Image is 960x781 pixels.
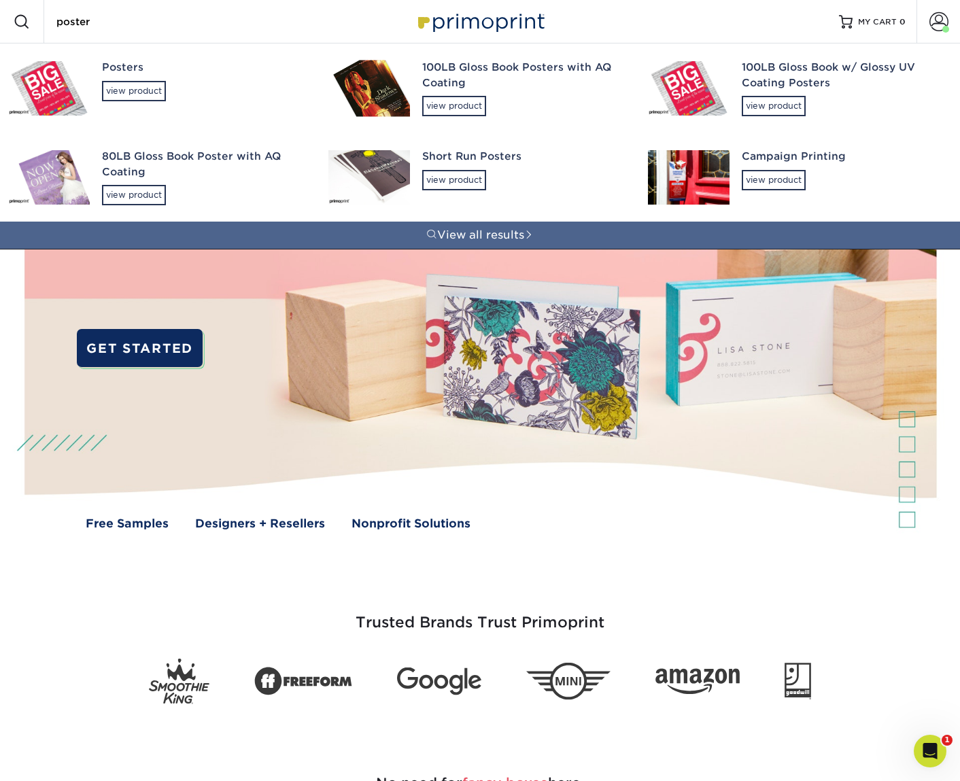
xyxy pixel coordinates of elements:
[742,170,806,190] div: view product
[655,669,740,695] img: Amazon
[942,735,953,746] span: 1
[422,149,624,164] div: Short Run Posters
[328,60,410,116] img: 100LB Gloss Book Posters with AQ Coating
[320,44,640,133] a: 100LB Gloss Book Posters with AQ Coatingview product
[195,515,325,532] a: Designers + Resellers
[102,149,304,179] div: 80LB Gloss Book Poster with AQ Coating
[914,735,946,767] iframe: Intercom live chat
[8,150,90,205] img: 80LB Gloss Book Poster with AQ Coating
[102,60,304,75] div: Posters
[858,16,897,28] span: MY CART
[422,60,624,90] div: 100LB Gloss Book Posters with AQ Coating
[352,515,470,532] a: Nonprofit Solutions
[254,660,352,704] img: Freeform
[640,44,960,133] a: 100LB Gloss Book w/ Glossy UV Coating Postersview product
[785,663,811,699] img: Goodwill
[397,667,481,695] img: Google
[742,60,944,90] div: 100LB Gloss Book w/ Glossy UV Coating Posters
[86,515,169,532] a: Free Samples
[648,150,730,204] img: Campaign Printing
[8,61,90,116] img: Posters
[899,17,906,27] span: 0
[82,581,878,648] h3: Trusted Brands Trust Primoprint
[102,185,166,205] div: view product
[77,329,203,367] a: GET STARTED
[742,149,944,164] div: Campaign Printing
[102,81,166,101] div: view product
[422,96,486,116] div: view product
[648,61,730,116] img: 100LB Gloss Book w/ Glossy UV Coating Posters
[55,14,188,30] input: SEARCH PRODUCTS.....
[640,133,960,222] a: Campaign Printingview product
[422,170,486,190] div: view product
[320,133,640,222] a: Short Run Postersview product
[328,150,410,205] img: Short Run Posters
[412,7,548,36] img: Primoprint
[742,96,806,116] div: view product
[526,663,611,700] img: Mini
[149,659,209,704] img: Smoothie King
